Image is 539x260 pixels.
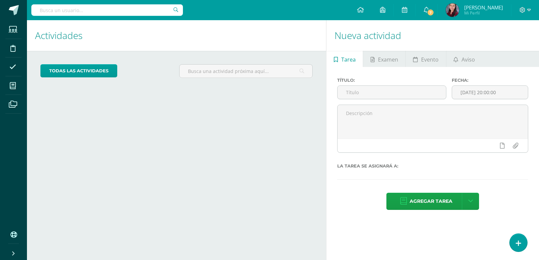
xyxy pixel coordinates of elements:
input: Busca un usuario... [31,4,183,16]
a: Tarea [326,51,363,67]
span: Agregar tarea [410,193,452,210]
a: Evento [406,51,446,67]
span: Aviso [462,51,475,68]
h1: Actividades [35,20,318,51]
span: Evento [421,51,439,68]
label: La tarea se asignará a: [337,163,528,169]
img: a202e39fcda710650a8c2a2442658e7e.png [446,3,459,17]
h1: Nueva actividad [335,20,531,51]
input: Título [338,86,446,99]
input: Busca una actividad próxima aquí... [180,65,312,78]
label: Título: [337,78,446,83]
input: Fecha de entrega [452,86,528,99]
span: Mi Perfil [464,10,503,16]
label: Fecha: [452,78,528,83]
span: 7 [426,9,434,16]
a: todas las Actividades [40,64,117,77]
a: Examen [363,51,405,67]
a: Aviso [446,51,482,67]
span: Examen [378,51,398,68]
span: [PERSON_NAME] [464,4,503,11]
span: Tarea [341,51,356,68]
